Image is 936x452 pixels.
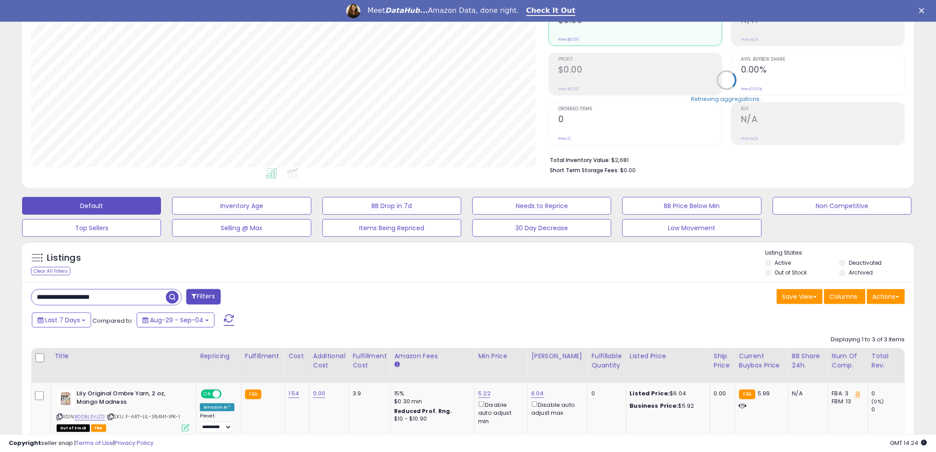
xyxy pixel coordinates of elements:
[531,389,544,398] a: 6.04
[775,269,807,276] label: Out of Stock
[777,289,823,304] button: Save View
[57,425,90,432] span: All listings that are currently out of stock and unavailable for purchase on Amazon
[394,407,452,415] b: Reduced Prof. Rng.
[849,269,873,276] label: Archived
[739,352,785,370] div: Current Buybox Price
[775,259,791,267] label: Active
[137,313,215,328] button: Aug-29 - Sep-04
[691,95,763,103] div: Retrieving aggregations..
[766,249,914,257] p: Listing States:
[622,219,761,237] button: Low Movement
[57,390,74,407] img: 51o4TTTJ97L._SL40_.jpg
[186,289,221,305] button: Filters
[115,439,153,447] a: Privacy Policy
[830,292,858,301] span: Columns
[739,390,756,399] small: FBA
[245,352,281,361] div: Fulfillment
[91,425,106,432] span: FBA
[77,390,184,408] b: Lily Original Ombre Yarn, 2 oz, Mango Madness
[47,252,81,264] h5: Listings
[872,406,908,413] div: 0
[45,316,80,325] span: Last 7 Days
[394,390,468,398] div: 15%
[630,402,703,410] div: $5.92
[714,390,729,398] div: 0.00
[872,390,908,398] div: 0
[531,352,584,361] div: [PERSON_NAME]
[346,4,361,18] img: Profile image for Georgie
[758,389,770,398] span: 5.99
[472,197,611,215] button: Needs to Reprice
[220,390,234,398] span: OFF
[31,267,70,275] div: Clear All Filters
[832,398,861,406] div: FBM: 13
[353,390,384,398] div: 3.9
[591,390,619,398] div: 0
[92,317,133,325] span: Compared to:
[200,352,238,361] div: Repricing
[394,352,471,361] div: Amazon Fees
[313,352,345,370] div: Additional Cost
[76,439,113,447] a: Terms of Use
[394,361,399,369] small: Amazon Fees.
[831,336,905,344] div: Displaying 1 to 3 of 3 items
[824,289,866,304] button: Columns
[202,390,213,398] span: ON
[591,352,622,370] div: Fulfillable Quantity
[478,352,524,361] div: Min Price
[32,313,91,328] button: Last 7 Days
[245,390,261,399] small: FBA
[150,316,203,325] span: Aug-29 - Sep-04
[54,352,192,361] div: Title
[630,389,670,398] b: Listed Price:
[9,439,41,447] strong: Copyright
[394,415,468,423] div: $10 - $10.90
[107,413,180,420] span: | SKU: F-ART-LIL-364141-1PK-1
[478,400,521,425] div: Disable auto adjust min
[773,197,912,215] button: Non Competitive
[22,219,161,237] button: Top Sellers
[200,403,234,411] div: Amazon AI *
[832,390,861,398] div: FBA: 3
[630,402,679,410] b: Business Price:
[57,390,189,431] div: ASIN:
[890,439,927,447] span: 2025-09-12 14:24 GMT
[172,197,311,215] button: Inventory Age
[172,219,311,237] button: Selling @ Max
[288,389,299,398] a: 1.54
[200,413,234,433] div: Preset:
[630,390,703,398] div: $6.04
[394,398,468,406] div: $0.30 min
[714,352,732,370] div: Ship Price
[526,6,576,16] a: Check It Out
[531,400,581,417] div: Disable auto adjust max
[322,197,461,215] button: BB Drop in 7d
[368,6,519,15] div: Meet Amazon Data, done right.
[353,352,387,370] div: Fulfillment Cost
[630,352,706,361] div: Listed Price
[919,8,928,13] div: Close
[872,398,884,405] small: (0%)
[9,439,153,448] div: seller snap | |
[472,219,611,237] button: 30 Day Decrease
[832,352,864,370] div: Num of Comp.
[872,352,904,370] div: Total Rev.
[75,413,105,421] a: B00BL3VJZ0
[622,197,761,215] button: BB Price Below Min
[849,259,882,267] label: Deactivated
[792,352,825,370] div: BB Share 24h.
[385,6,428,15] i: DataHub...
[792,390,821,398] div: N/A
[478,389,491,398] a: 5.22
[867,289,905,304] button: Actions
[313,389,326,398] a: 0.00
[322,219,461,237] button: Items Being Repriced
[288,352,306,361] div: Cost
[22,197,161,215] button: Default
